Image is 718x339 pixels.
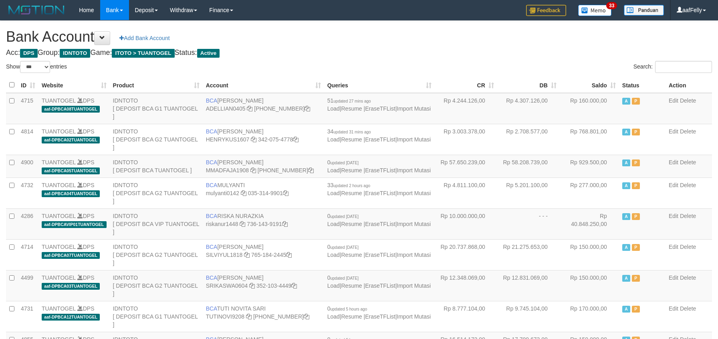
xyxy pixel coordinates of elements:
[203,124,324,155] td: [PERSON_NAME] 342-075-4778
[206,182,218,188] span: BCA
[333,130,371,134] span: updated 31 mins ago
[38,93,110,124] td: DPS
[206,252,243,258] a: SILVIYUL1818
[38,178,110,208] td: DPS
[206,128,218,135] span: BCA
[286,252,292,258] a: Copy 7651842445 to clipboard
[622,306,630,313] span: Active
[203,208,324,239] td: RISKA NURAZKIA 736-143-9191
[633,61,712,73] label: Search:
[680,213,696,219] a: Delete
[241,190,246,196] a: Copy mulyanti0142 to clipboard
[669,305,678,312] a: Edit
[341,282,362,289] a: Resume
[497,208,560,239] td: - - -
[18,124,38,155] td: 4814
[42,314,100,321] span: aaf-DPBCA12TUANTOGEL
[203,270,324,301] td: [PERSON_NAME] 352-103-4449
[283,190,288,196] a: Copy 0353149901 to clipboard
[578,5,612,16] img: Button%20Memo.svg
[42,167,100,174] span: aaf-DPBCA05TUANTOGEL
[110,155,203,178] td: IDNTOTO [ DEPOSIT BCA TUANTOGEL ]
[497,239,560,270] td: Rp 21.275.653,00
[18,208,38,239] td: 4286
[327,221,340,227] a: Load
[622,182,630,189] span: Active
[203,155,324,178] td: [PERSON_NAME] [PHONE_NUMBER]
[206,282,248,289] a: SRIKASWA0604
[327,167,340,174] a: Load
[397,136,431,143] a: Import Mutasi
[327,190,340,196] a: Load
[206,136,250,143] a: HENRYKUS1607
[560,208,619,239] td: Rp 40.848.250,00
[435,301,497,332] td: Rp 8.777.104,00
[203,178,324,208] td: MULYANTI 035-314-9901
[327,105,340,112] a: Load
[327,128,371,135] span: 34
[622,98,630,105] span: Active
[291,282,297,289] a: Copy 3521034449 to clipboard
[327,97,431,112] span: | | |
[397,221,431,227] a: Import Mutasi
[622,129,630,135] span: Active
[632,275,640,282] span: Paused
[341,105,362,112] a: Resume
[666,77,712,93] th: Action
[680,182,696,188] a: Delete
[249,282,255,289] a: Copy SRIKASWA0604 to clipboard
[365,252,395,258] a: EraseTFList
[560,301,619,332] td: Rp 170.000,00
[560,178,619,208] td: Rp 277.000,00
[622,213,630,220] span: Active
[632,98,640,105] span: Paused
[497,124,560,155] td: Rp 2.708.577,00
[397,252,431,258] a: Import Mutasi
[632,244,640,251] span: Paused
[497,301,560,332] td: Rp 9.745.104,00
[324,77,435,93] th: Queries: activate to sort column ascending
[331,276,359,280] span: updated [DATE]
[327,128,431,143] span: | | |
[341,252,362,258] a: Resume
[365,313,395,320] a: EraseTFList
[327,159,431,174] span: | | |
[18,77,38,93] th: ID: activate to sort column ascending
[250,167,256,174] a: Copy MMADFAJA1908 to clipboard
[333,99,371,103] span: updated 27 mins ago
[669,128,678,135] a: Edit
[110,77,203,93] th: Product: activate to sort column ascending
[435,208,497,239] td: Rp 10.000.000,00
[327,159,359,165] span: 0
[497,155,560,178] td: Rp 58.208.739,00
[341,136,362,143] a: Resume
[327,213,359,219] span: 0
[110,124,203,155] td: IDNTOTO [ DEPOSIT BCA G2 TUANTOGEL ]
[669,244,678,250] a: Edit
[632,129,640,135] span: Paused
[203,77,324,93] th: Account: activate to sort column ascending
[18,93,38,124] td: 4715
[206,305,217,312] span: BCA
[397,282,431,289] a: Import Mutasi
[327,213,431,227] span: | | |
[206,313,244,320] a: TUTINOVI9208
[560,93,619,124] td: Rp 160.000,00
[327,274,431,289] span: | | |
[305,105,310,112] a: Copy 5655032115 to clipboard
[341,167,362,174] a: Resume
[560,155,619,178] td: Rp 929.500,00
[206,105,246,112] a: ADELLIAN0405
[327,244,359,250] span: 0
[246,313,252,320] a: Copy TUTINOVI9208 to clipboard
[251,136,256,143] a: Copy HENRYKUS1607 to clipboard
[333,184,370,188] span: updated 2 hours ago
[680,305,696,312] a: Delete
[42,182,76,188] a: TUANTOGEL
[327,244,431,258] span: | | |
[42,213,76,219] a: TUANTOGEL
[240,221,245,227] a: Copy riskanur1448 to clipboard
[327,282,340,289] a: Load
[18,178,38,208] td: 4732
[435,93,497,124] td: Rp 4.244.126,00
